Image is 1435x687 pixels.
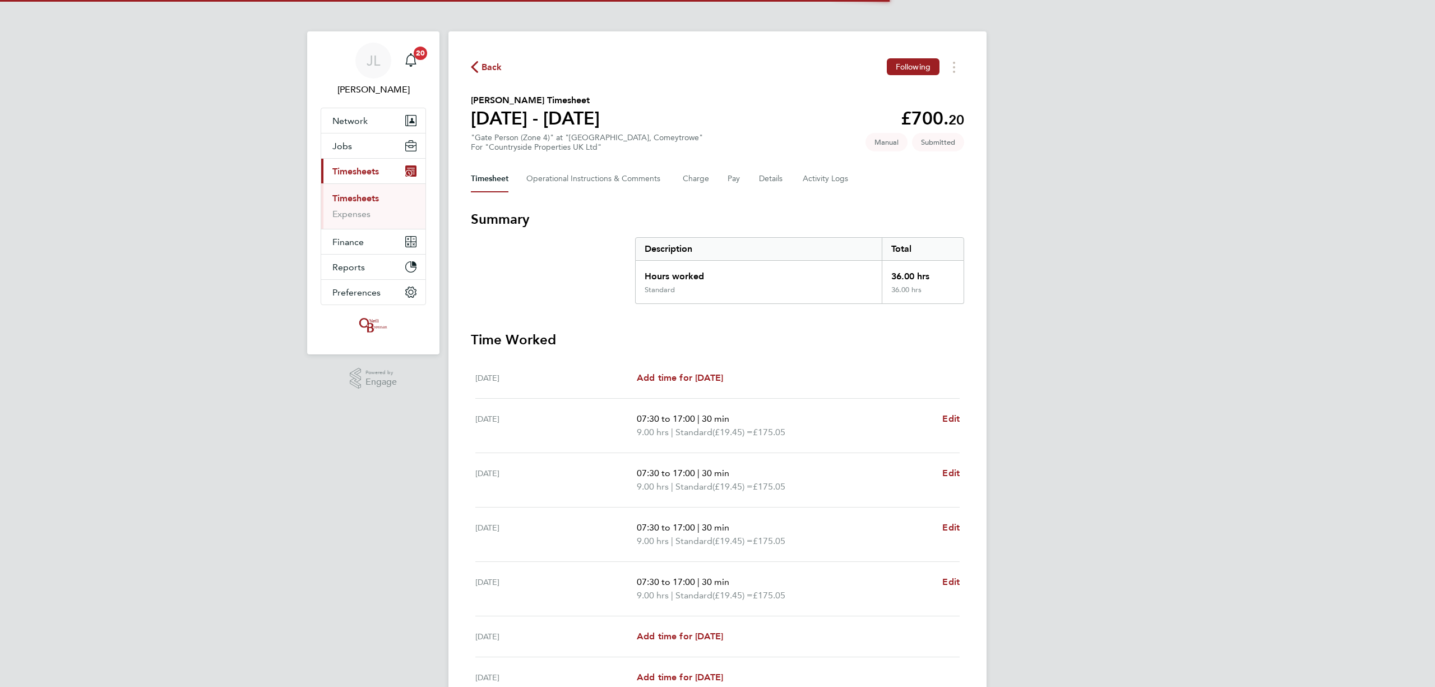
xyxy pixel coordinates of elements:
a: Edit [942,467,960,480]
button: Jobs [321,133,425,158]
span: Back [482,61,502,74]
span: Powered by [365,368,397,377]
span: Standard [675,589,712,602]
span: | [671,590,673,601]
div: Standard [645,285,675,294]
span: 9.00 hrs [637,536,669,546]
span: 9.00 hrs [637,427,669,437]
span: £175.05 [753,481,785,492]
span: Add time for [DATE] [637,372,723,383]
span: | [671,427,673,437]
span: 9.00 hrs [637,481,669,492]
span: Engage [365,377,397,387]
a: Timesheets [332,193,379,204]
span: 07:30 to 17:00 [637,577,695,587]
div: [DATE] [475,671,637,684]
span: Standard [675,534,712,548]
button: Timesheet [471,165,508,192]
span: 20 [414,47,427,60]
a: Add time for [DATE] [637,630,723,643]
a: Edit [942,521,960,534]
div: "Gate Person (Zone 4)" at "[GEOGRAPHIC_DATA], Comeytrowe" [471,133,703,152]
span: £175.05 [753,536,785,546]
h3: Summary [471,210,964,228]
div: [DATE] [475,521,637,548]
span: £175.05 [753,427,785,437]
div: Timesheets [321,183,425,229]
span: (£19.45) = [712,590,753,601]
span: Preferences [332,287,381,298]
span: Standard [675,426,712,439]
button: Network [321,108,425,133]
app-decimal: £700. [901,108,964,129]
span: | [671,481,673,492]
span: 30 min [702,468,729,478]
a: Add time for [DATE] [637,671,723,684]
button: Operational Instructions & Comments [526,165,665,192]
span: | [697,468,700,478]
img: oneillandbrennan-logo-retina.png [357,316,390,334]
span: | [697,577,700,587]
span: | [671,536,673,546]
span: Reports [332,262,365,273]
button: Reports [321,255,425,279]
span: Add time for [DATE] [637,631,723,642]
span: (£19.45) = [712,536,753,546]
span: £175.05 [753,590,785,601]
span: Edit [942,522,960,533]
h2: [PERSON_NAME] Timesheet [471,94,600,107]
a: Go to home page [321,316,426,334]
div: [DATE] [475,467,637,494]
span: 30 min [702,577,729,587]
span: Standard [675,480,712,494]
div: [DATE] [475,630,637,643]
span: (£19.45) = [712,481,753,492]
a: Expenses [332,209,371,219]
button: Preferences [321,280,425,305]
button: Timesheets [321,159,425,183]
span: Finance [332,237,364,247]
span: Jordan Lee [321,83,426,96]
span: (£19.45) = [712,427,753,437]
span: This timesheet is Submitted. [912,133,964,151]
div: 36.00 hrs [882,261,964,285]
div: Description [636,238,882,260]
div: [DATE] [475,412,637,439]
span: 07:30 to 17:00 [637,468,695,478]
span: 07:30 to 17:00 [637,522,695,533]
a: JL[PERSON_NAME] [321,43,426,96]
span: Network [332,116,368,126]
span: 20 [948,112,964,128]
span: JL [367,53,380,68]
nav: Main navigation [307,31,439,354]
a: Edit [942,412,960,426]
button: Timesheets Menu [944,58,964,76]
div: Summary [635,237,964,304]
button: Details [759,165,785,192]
button: Back [471,60,502,74]
span: 9.00 hrs [637,590,669,601]
div: Total [882,238,964,260]
a: 20 [400,43,422,79]
div: [DATE] [475,575,637,602]
span: Jobs [332,141,352,151]
span: Edit [942,468,960,478]
h3: Time Worked [471,331,964,349]
a: Edit [942,575,960,589]
span: Timesheets [332,166,379,177]
button: Following [887,58,939,75]
span: 30 min [702,522,729,533]
div: Hours worked [636,261,882,285]
a: Add time for [DATE] [637,371,723,385]
div: [DATE] [475,371,637,385]
div: For "Countryside Properties UK Ltd" [471,142,703,152]
span: This timesheet was manually created. [865,133,908,151]
span: Following [896,62,931,72]
span: | [697,413,700,424]
button: Charge [683,165,710,192]
span: Edit [942,413,960,424]
span: Add time for [DATE] [637,672,723,683]
a: Powered byEngage [350,368,397,389]
button: Activity Logs [803,165,850,192]
span: Edit [942,577,960,587]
